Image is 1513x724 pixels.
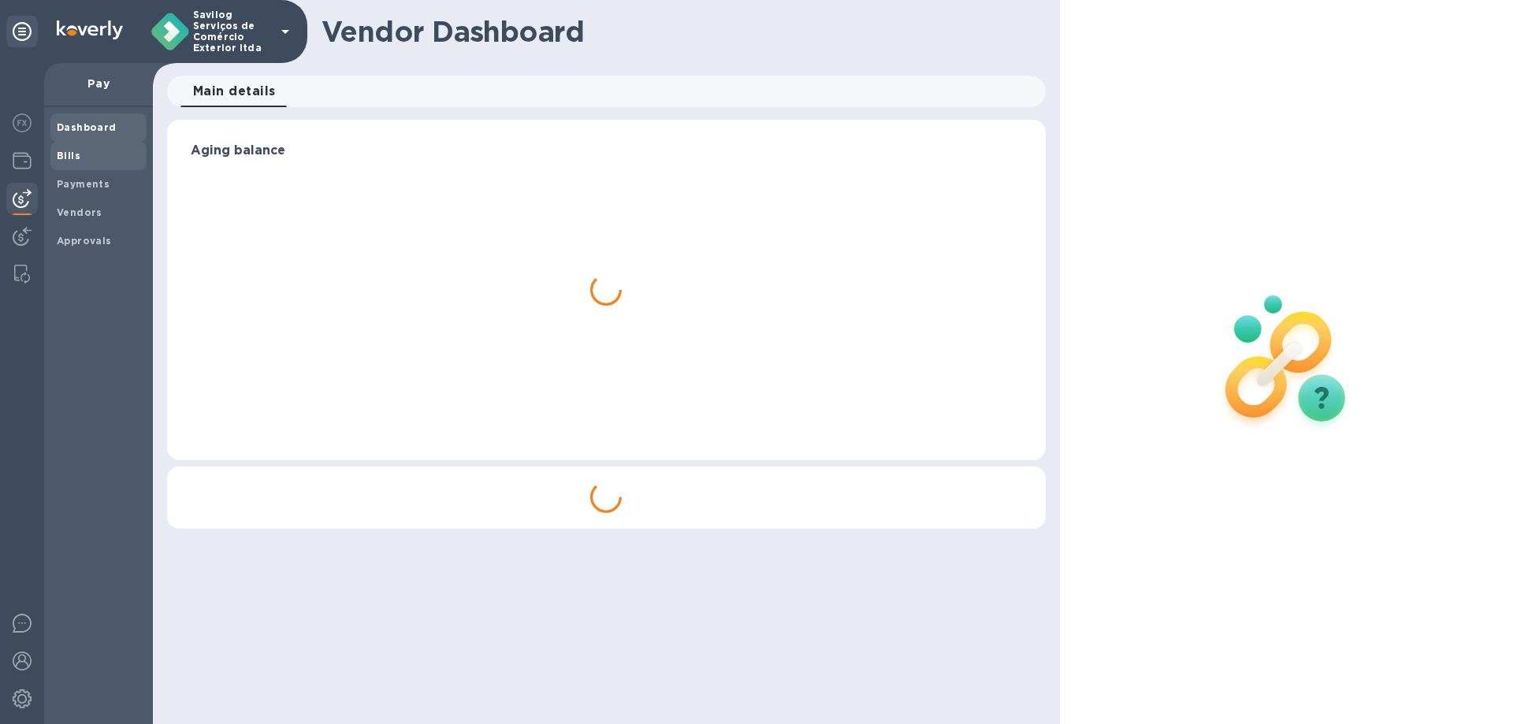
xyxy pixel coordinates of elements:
h3: Aging balance [191,143,1022,158]
b: Bills [57,150,80,162]
img: Logo [57,20,123,39]
img: Wallets [13,151,32,170]
img: Foreign exchange [13,113,32,132]
p: Savilog Serviços de Comércio Exterior ltda [193,9,272,54]
b: Approvals [57,235,112,247]
h1: Vendor Dashboard [322,15,1035,48]
b: Dashboard [57,121,117,133]
p: Pay [57,76,140,91]
b: Payments [57,178,110,190]
b: Vendors [57,206,102,218]
span: Main details [193,80,276,102]
div: Unpin categories [6,16,38,47]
